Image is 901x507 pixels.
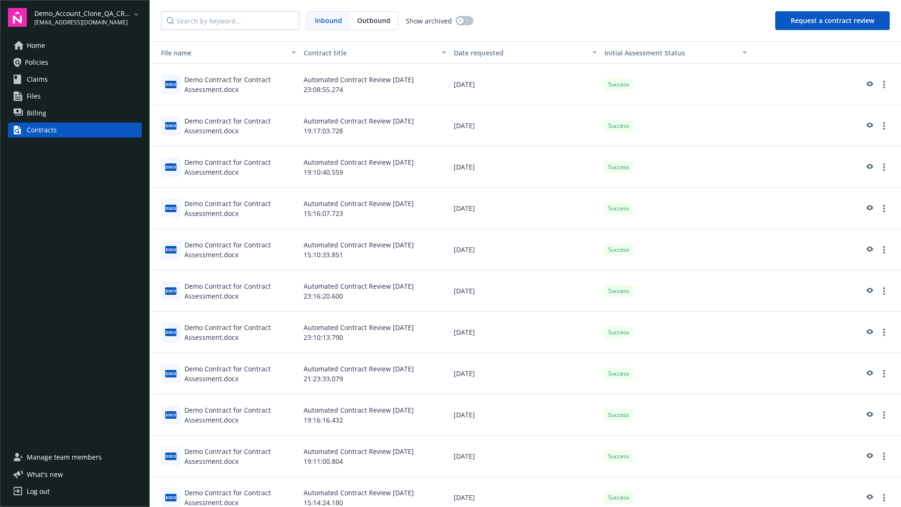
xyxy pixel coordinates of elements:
[184,240,296,260] div: Demo Contract for Contract Assessment.docx
[27,450,102,465] span: Manage team members
[300,188,450,229] div: Automated Contract Review [DATE] 15:16:07.723
[608,328,629,337] span: Success
[27,89,41,104] span: Files
[165,370,176,377] span: docx
[34,8,142,27] button: Demo_Account_Clone_QA_CR_Tests_Demo[EMAIL_ADDRESS][DOMAIN_NAME]arrowDropDown
[878,451,890,462] a: more
[300,64,450,105] div: Automated Contract Review [DATE] 23:08:55.274
[27,469,63,479] span: What ' s new
[604,48,685,57] span: Initial Assessment Status
[165,122,176,129] span: docx
[34,18,130,27] span: [EMAIL_ADDRESS][DOMAIN_NAME]
[878,203,890,214] a: more
[165,246,176,253] span: docx
[863,120,875,131] a: preview
[27,38,45,53] span: Home
[608,122,629,130] span: Success
[161,11,299,30] input: Search by keyword...
[863,79,875,90] a: preview
[450,64,600,105] div: [DATE]
[184,446,296,466] div: Demo Contract for Contract Assessment.docx
[604,48,737,58] div: Toggle SortBy
[8,89,142,104] a: Files
[34,8,130,18] span: Demo_Account_Clone_QA_CR_Tests_Demo
[27,72,48,87] span: Claims
[450,41,600,64] button: Date requested
[863,368,875,379] a: preview
[300,41,450,64] button: Contract title
[406,16,452,26] span: Show archived
[878,244,890,255] a: more
[608,163,629,171] span: Success
[300,229,450,270] div: Automated Contract Review [DATE] 15:10:33.851
[608,369,629,378] span: Success
[878,492,890,503] a: more
[608,493,629,502] span: Success
[450,270,600,312] div: [DATE]
[165,287,176,294] span: docx
[165,329,176,336] span: docx
[184,75,296,94] div: Demo Contract for Contract Assessment.docx
[184,157,296,177] div: Demo Contract for Contract Assessment.docx
[130,8,142,20] a: arrowDropDown
[878,79,890,90] a: more
[304,48,436,58] div: Contract title
[165,453,176,460] span: docx
[184,116,296,136] div: Demo Contract for Contract Assessment.docx
[184,323,296,342] div: Demo Contract for Contract Assessment.docx
[165,163,176,170] span: docx
[878,327,890,338] a: more
[608,411,629,419] span: Success
[300,146,450,188] div: Automated Contract Review [DATE] 19:10:40.559
[165,411,176,418] span: docx
[27,106,46,121] span: Billing
[153,48,286,58] div: File name
[450,229,600,270] div: [DATE]
[450,394,600,436] div: [DATE]
[878,285,890,297] a: more
[863,203,875,214] a: preview
[863,409,875,421] a: preview
[27,484,50,499] div: Log out
[165,494,176,501] span: docx
[307,12,350,30] span: Inbound
[300,436,450,477] div: Automated Contract Review [DATE] 19:11:00.804
[863,327,875,338] a: preview
[450,436,600,477] div: [DATE]
[450,105,600,146] div: [DATE]
[863,285,875,297] a: preview
[878,368,890,379] a: more
[608,246,629,254] span: Success
[8,450,142,465] a: Manage team members
[25,55,48,70] span: Policies
[184,405,296,425] div: Demo Contract for Contract Assessment.docx
[863,161,875,173] a: preview
[165,205,176,212] span: docx
[878,409,890,421] a: more
[300,105,450,146] div: Automated Contract Review [DATE] 19:17:03.728
[315,15,342,25] span: Inbound
[608,452,629,461] span: Success
[450,146,600,188] div: [DATE]
[300,270,450,312] div: Automated Contract Review [DATE] 23:16:20.600
[300,353,450,394] div: Automated Contract Review [DATE] 21:23:33.079
[863,451,875,462] a: preview
[8,106,142,121] a: Billing
[450,353,600,394] div: [DATE]
[8,123,142,138] a: Contracts
[153,48,286,58] div: Toggle SortBy
[863,244,875,255] a: preview
[300,394,450,436] div: Automated Contract Review [DATE] 19:16:16.432
[184,364,296,384] div: Demo Contract for Contract Assessment.docx
[878,161,890,173] a: more
[184,281,296,301] div: Demo Contract for Contract Assessment.docx
[300,312,450,353] div: Automated Contract Review [DATE] 23:10:13.790
[8,55,142,70] a: Policies
[450,312,600,353] div: [DATE]
[165,81,176,88] span: docx
[878,120,890,131] a: more
[350,12,398,30] span: Outbound
[608,204,629,213] span: Success
[863,492,875,503] a: preview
